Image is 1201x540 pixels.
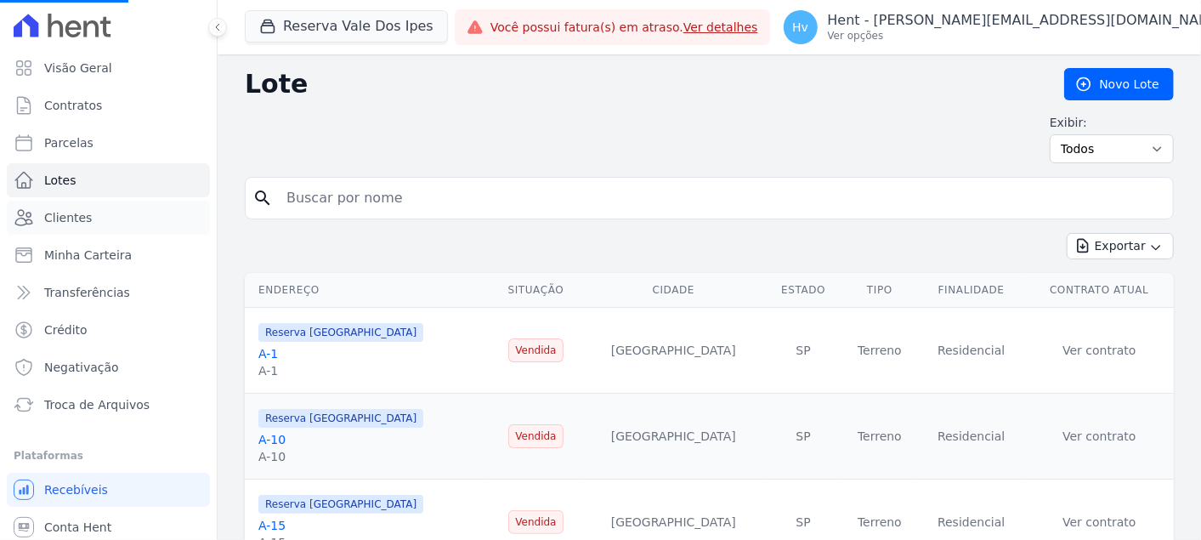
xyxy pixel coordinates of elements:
a: Minha Carteira [7,238,210,272]
td: Terreno [841,308,918,394]
th: Endereço [245,273,490,308]
a: Ver contrato [1062,429,1136,443]
th: Situação [490,273,581,308]
th: Contrato Atual [1025,273,1174,308]
a: Transferências [7,276,210,310]
td: SP [765,394,841,480]
th: Tipo [841,273,918,308]
a: Ver detalhes [683,20,758,34]
a: Crédito [7,313,210,347]
a: Lotes [7,163,210,197]
span: Hv [792,21,808,33]
td: Residencial [918,394,1025,480]
span: Transferências [44,284,130,301]
a: A-15 [258,519,286,532]
td: [GEOGRAPHIC_DATA] [582,308,766,394]
span: Contratos [44,97,102,114]
span: Lotes [44,172,76,189]
span: Clientes [44,209,92,226]
th: Finalidade [918,273,1025,308]
span: Negativação [44,359,119,376]
a: Novo Lote [1064,68,1174,100]
th: Cidade [582,273,766,308]
span: Minha Carteira [44,247,132,264]
i: search [252,188,273,208]
a: Contratos [7,88,210,122]
button: Exportar [1067,233,1174,259]
span: Reserva [GEOGRAPHIC_DATA] [258,495,423,514]
a: Parcelas [7,126,210,160]
a: Ver contrato [1062,344,1136,357]
div: A-10 [258,448,423,465]
td: Terreno [841,394,918,480]
span: Crédito [44,321,88,338]
a: Negativação [7,350,210,384]
a: A-1 [258,347,278,361]
span: Você possui fatura(s) em atraso. [490,19,758,37]
td: Residencial [918,308,1025,394]
span: Vendida [508,510,563,534]
h2: Lote [245,69,1037,99]
span: Visão Geral [44,60,112,77]
span: Troca de Arquivos [44,396,150,413]
a: Clientes [7,201,210,235]
span: Recebíveis [44,481,108,498]
a: Visão Geral [7,51,210,85]
div: A-1 [258,362,423,379]
span: Vendida [508,424,563,448]
div: Plataformas [14,446,203,466]
button: Reserva Vale Dos Ipes [245,10,448,43]
a: Ver contrato [1062,515,1136,529]
span: Parcelas [44,134,93,151]
label: Exibir: [1050,114,1174,131]
th: Estado [765,273,841,308]
input: Buscar por nome [276,181,1166,215]
td: SP [765,308,841,394]
a: A-10 [258,433,286,446]
span: Reserva [GEOGRAPHIC_DATA] [258,323,423,342]
span: Conta Hent [44,519,111,536]
span: Reserva [GEOGRAPHIC_DATA] [258,409,423,428]
span: Vendida [508,338,563,362]
td: [GEOGRAPHIC_DATA] [582,394,766,480]
a: Recebíveis [7,473,210,507]
a: Troca de Arquivos [7,388,210,422]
